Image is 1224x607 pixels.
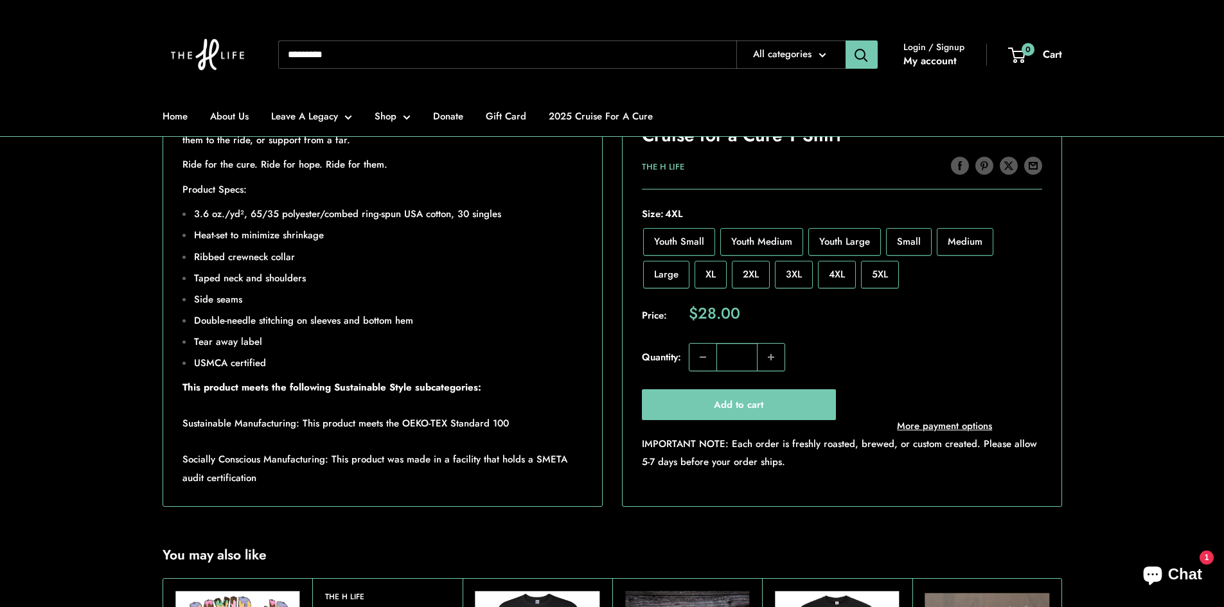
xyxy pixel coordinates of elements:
span: 3XL [786,267,802,281]
li: Side seams [194,290,583,308]
img: The H Life [163,13,253,96]
a: My account [903,51,957,71]
label: 4XL [818,261,856,288]
a: The H Life [642,161,684,173]
a: Share on Facebook [951,156,969,175]
span: Youth Large [819,234,870,249]
a: Shop [375,107,411,125]
label: Small [886,228,932,256]
p: IMPORTANT NOTE: Each order is freshly roasted, brewed, or custom created. Please allow 5-7 days b... [642,434,1042,470]
span: 2XL [743,267,759,281]
label: Large [643,261,689,288]
a: Share by email [1024,156,1042,175]
label: 5XL [861,261,899,288]
span: 0 [1021,42,1034,55]
a: 2025 Cruise For A Cure [549,107,653,125]
button: Add to cart [642,389,837,419]
a: Tweet on Twitter [1000,156,1018,175]
input: Search... [278,40,736,69]
label: 2XL [732,261,770,288]
button: Increase quantity [758,343,785,370]
h2: You may also like [163,545,267,566]
p: Product Specs: [182,180,583,198]
span: Youth Small [654,234,704,249]
li: Tear away label [194,333,583,351]
span: 5XL [872,267,888,281]
label: 3XL [775,261,813,288]
li: Taped neck and shoulders [194,269,583,287]
span: $28.00 [689,306,740,321]
span: 4XL [829,267,845,281]
a: The H Life [325,591,449,603]
a: Leave A Legacy [271,107,352,125]
a: Pin on Pinterest [975,156,993,175]
li: USMCA certified [194,354,583,372]
li: Double-needle stitching on sleeves and bottom hem [194,312,583,330]
span: 4XL [664,207,683,221]
label: Youth Medium [720,228,803,256]
label: XL [695,261,727,288]
button: Search [846,40,878,69]
inbox-online-store-chat: Shopify online store chat [1131,555,1214,597]
strong: This product meets the following Sustainable Style subcategories: [182,380,481,394]
li: Ribbed crewneck collar [194,248,583,266]
label: Quantity: [642,339,689,371]
a: More payment options [847,416,1042,434]
a: Home [163,107,188,125]
span: Large [654,267,679,281]
a: Donate [433,107,463,125]
span: Size: [642,205,1042,223]
button: Decrease quantity [689,343,716,370]
li: 3.6 oz./yd², 65/35 polyester/combed ring-spun USA cotton, 30 singles [194,205,583,223]
a: Gift Card [486,107,526,125]
label: Youth Large [808,228,881,256]
a: About Us [210,107,249,125]
span: Youth Medium [731,234,792,249]
label: Medium [937,228,993,256]
li: Heat-set to minimize shrinkage [194,226,583,244]
span: Login / Signup [903,39,964,55]
div: Sustainable Manufacturing: This product meets the OEKO-TEX Standard 100 [182,414,583,432]
span: Medium [948,234,982,249]
input: Quantity [716,343,758,370]
p: Ride for the cure. Ride for hope. Ride for them. [182,155,583,173]
label: Youth Small [643,228,715,256]
a: 0 Cart [1009,45,1062,64]
span: Cart [1043,47,1062,62]
span: Price: [642,306,689,324]
span: XL [705,267,716,281]
span: Small [897,234,921,249]
div: Socially Conscious Manufacturing: This product was made in a facility that holds a SMETA audit ce... [182,450,583,486]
